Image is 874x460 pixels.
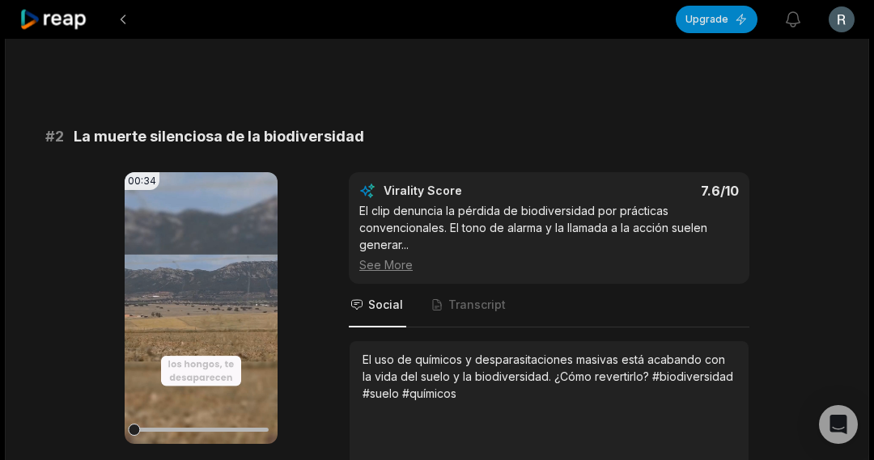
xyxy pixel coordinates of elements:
[676,6,757,33] button: Upgrade
[384,183,558,199] div: Virality Score
[359,256,739,273] div: See More
[819,405,858,444] div: Open Intercom Messenger
[359,202,739,273] div: El clip denuncia la pérdida de biodiversidad por prácticas convencionales. El tono de alarma y la...
[74,125,364,148] span: La muerte silenciosa de la biodiversidad
[448,297,506,313] span: Transcript
[368,297,403,313] span: Social
[125,172,278,444] video: Your browser does not support mp4 format.
[45,125,64,148] span: # 2
[566,183,740,199] div: 7.6 /10
[363,351,736,402] div: El uso de químicos y desparasitaciones masivas está acabando con la vida del suelo y la biodivers...
[349,284,749,327] nav: Tabs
